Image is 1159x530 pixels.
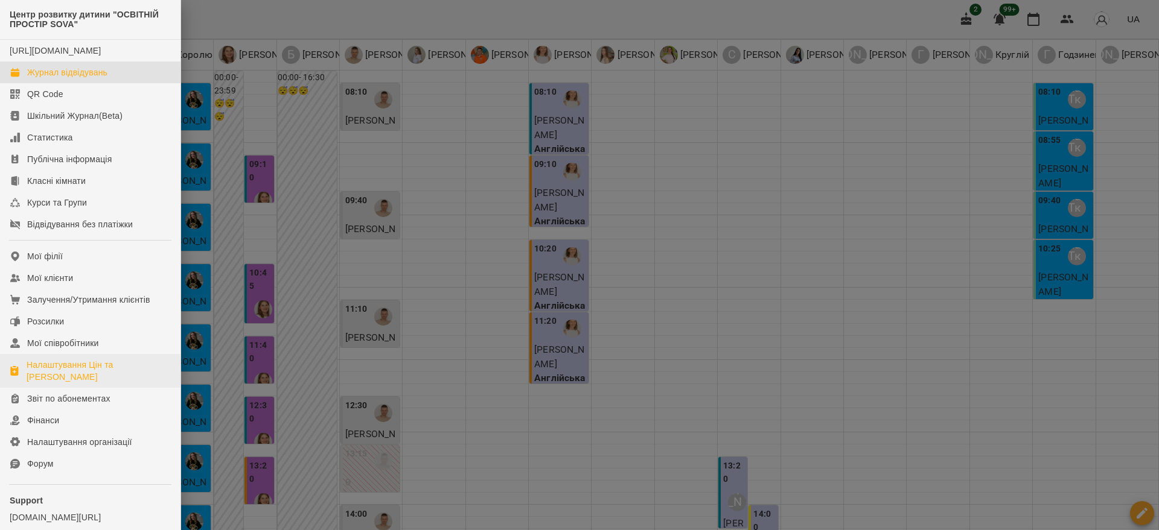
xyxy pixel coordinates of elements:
a: [DOMAIN_NAME][URL] [10,511,171,523]
p: Support [10,494,171,506]
div: Фінанси [27,414,59,426]
div: Шкільний Журнал(Beta) [27,110,123,122]
div: Публічна інформація [27,153,112,165]
div: QR Code [27,88,63,100]
div: Статистика [27,131,73,144]
div: Курси та Групи [27,197,87,209]
div: Журнал відвідувань [27,66,107,78]
a: [URL][DOMAIN_NAME] [10,46,101,55]
div: Класні кімнати [27,175,86,187]
div: Налаштування організації [27,436,132,448]
span: Центр розвитку дитини "ОСВІТНІЙ ПРОСТІР SOVA" [10,10,171,30]
div: Мої клієнти [27,272,73,284]
div: Відвідування без платіжки [27,218,133,230]
div: Залучення/Утримання клієнтів [27,294,150,306]
div: Форум [27,458,54,470]
div: Мої співробітники [27,337,99,349]
div: Розсилки [27,315,64,327]
div: Звіт по абонементах [27,393,110,405]
div: Налаштування Цін та [PERSON_NAME] [27,359,171,383]
div: Мої філії [27,250,63,262]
